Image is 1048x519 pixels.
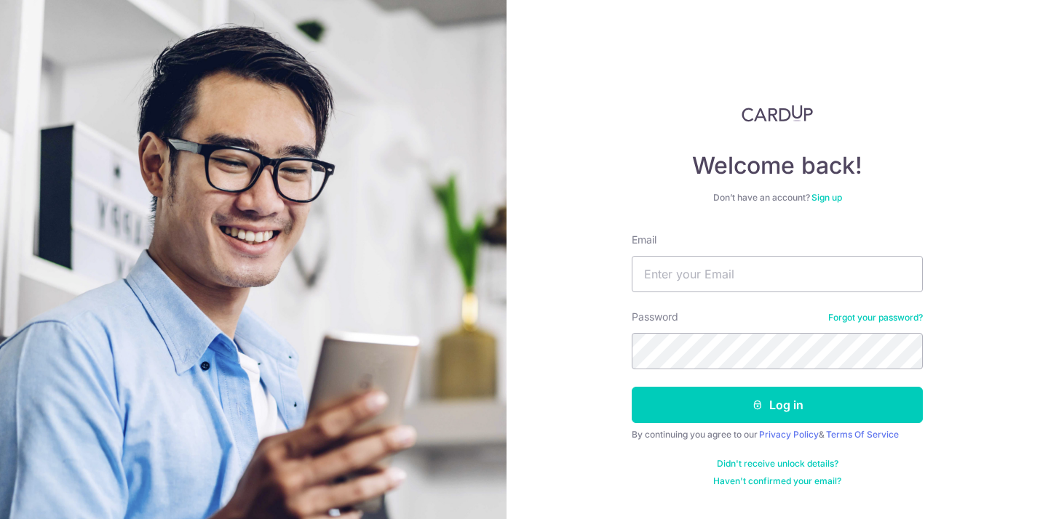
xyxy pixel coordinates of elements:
img: CardUp Logo [742,105,813,122]
a: Terms Of Service [826,429,899,440]
input: Enter your Email [632,256,923,292]
a: Sign up [811,192,842,203]
a: Haven't confirmed your email? [713,475,841,487]
button: Log in [632,387,923,423]
a: Didn't receive unlock details? [717,458,838,470]
label: Password [632,310,678,324]
a: Forgot your password? [828,312,923,323]
a: Privacy Policy [759,429,819,440]
h4: Welcome back! [632,151,923,180]
label: Email [632,233,656,247]
div: By continuing you agree to our & [632,429,923,440]
div: Don’t have an account? [632,192,923,204]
